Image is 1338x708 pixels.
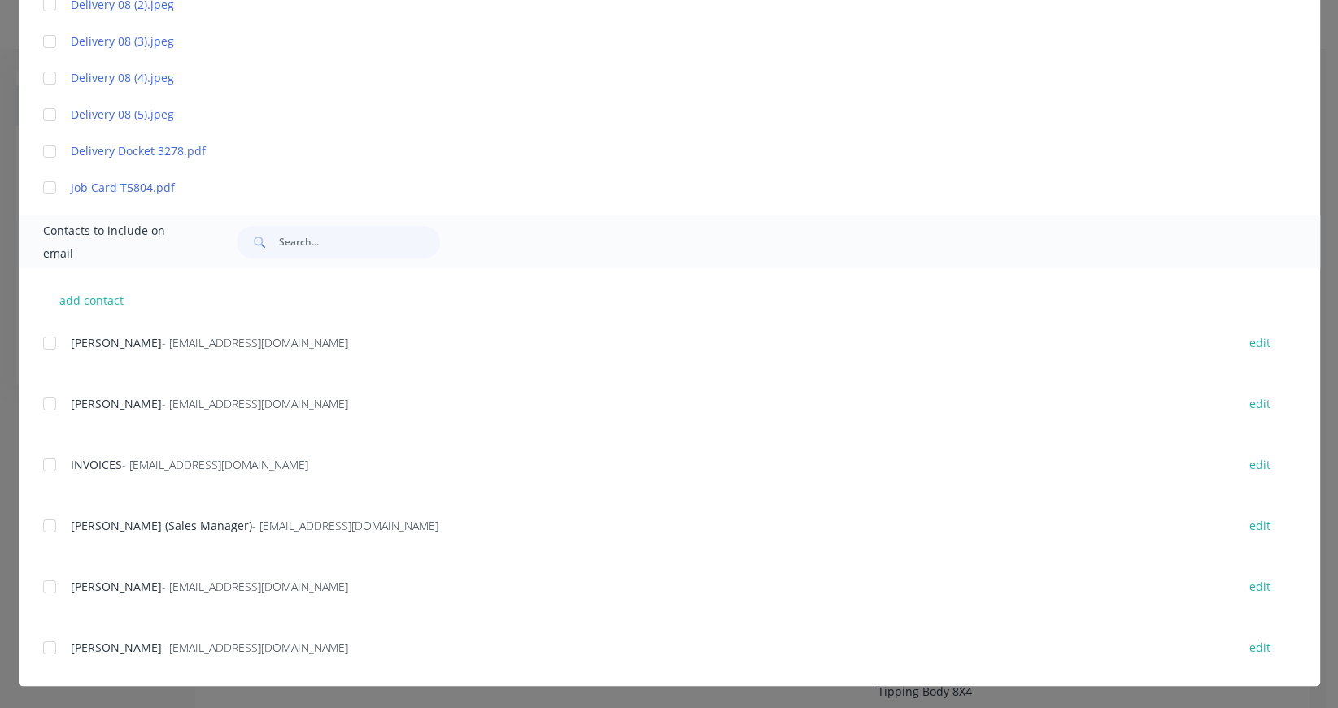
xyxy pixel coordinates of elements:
input: Search... [279,226,440,258]
span: - [EMAIL_ADDRESS][DOMAIN_NAME] [162,396,348,411]
span: [PERSON_NAME] [71,335,162,350]
a: Delivery 08 (5).jpeg [71,106,1220,123]
span: [PERSON_NAME] (Sales Manager) [71,518,252,533]
button: edit [1240,393,1280,415]
span: INVOICES [71,457,122,472]
button: edit [1240,576,1280,597]
span: [PERSON_NAME] [71,640,162,655]
button: add contact [43,288,141,312]
span: - [EMAIL_ADDRESS][DOMAIN_NAME] [252,518,438,533]
a: Delivery Docket 3278.pdf [71,142,1220,159]
button: edit [1240,454,1280,476]
span: - [EMAIL_ADDRESS][DOMAIN_NAME] [162,579,348,594]
a: Job Card T5804.pdf [71,179,1220,196]
span: - [EMAIL_ADDRESS][DOMAIN_NAME] [122,457,308,472]
button: edit [1240,636,1280,658]
a: Delivery 08 (3).jpeg [71,33,1220,50]
button: edit [1240,332,1280,354]
span: [PERSON_NAME] [71,396,162,411]
span: Contacts to include on email [43,219,197,265]
span: - [EMAIL_ADDRESS][DOMAIN_NAME] [162,335,348,350]
a: Delivery 08 (4).jpeg [71,69,1220,86]
span: - [EMAIL_ADDRESS][DOMAIN_NAME] [162,640,348,655]
button: edit [1240,515,1280,536]
span: [PERSON_NAME] [71,579,162,594]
